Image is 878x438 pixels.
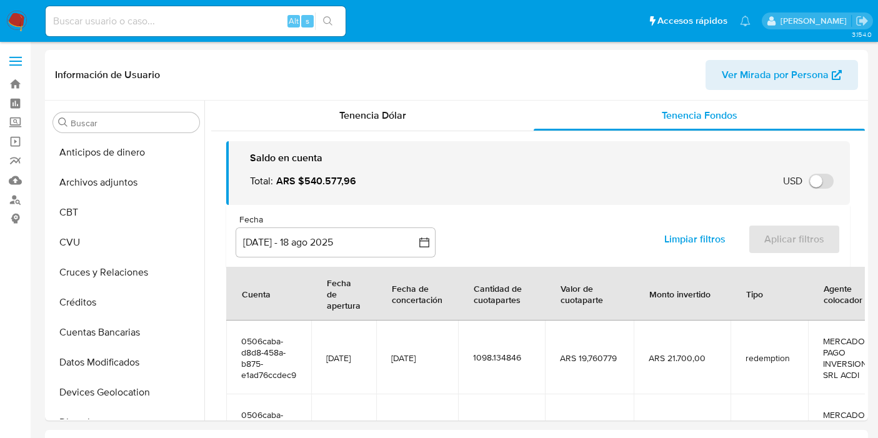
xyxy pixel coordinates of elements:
[48,227,204,257] button: CVU
[48,167,204,197] button: Archivos adjuntos
[48,287,204,317] button: Créditos
[306,15,309,27] span: s
[706,60,858,90] button: Ver Mirada por Persona
[781,15,851,27] p: belen.palamara@mercadolibre.com
[48,137,204,167] button: Anticipos de dinero
[315,12,341,30] button: search-icon
[289,15,299,27] span: Alt
[856,14,869,27] a: Salir
[48,407,204,437] button: Direcciones
[657,14,727,27] span: Accesos rápidos
[722,60,829,90] span: Ver Mirada por Persona
[48,197,204,227] button: CBT
[46,13,346,29] input: Buscar usuario o caso...
[740,16,751,26] a: Notificaciones
[48,317,204,347] button: Cuentas Bancarias
[58,117,68,127] button: Buscar
[48,347,204,377] button: Datos Modificados
[55,69,160,81] h1: Información de Usuario
[48,377,204,407] button: Devices Geolocation
[48,257,204,287] button: Cruces y Relaciones
[71,117,194,129] input: Buscar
